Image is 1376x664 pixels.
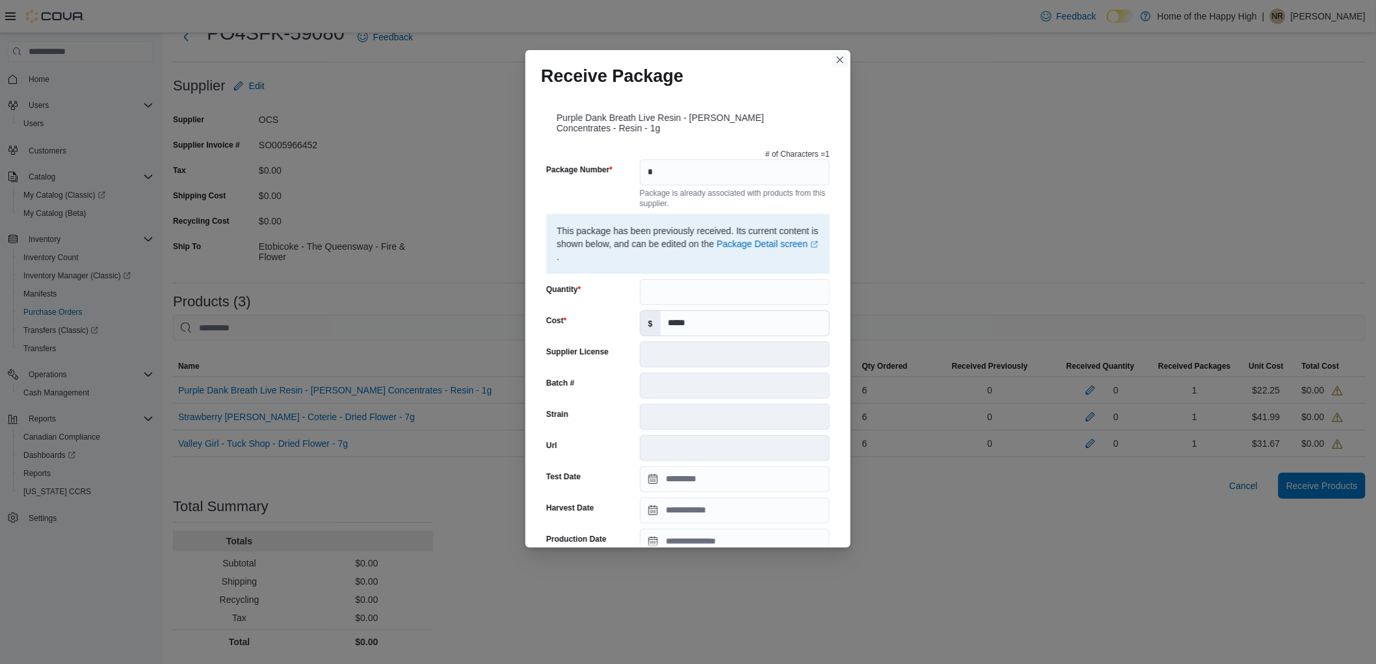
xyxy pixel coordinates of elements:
[557,224,819,263] p: This package has been previously received. Its current content is shown below, and can be edited ...
[640,185,830,209] div: Package is already associated with products from this supplier.
[546,378,574,388] label: Batch #
[640,498,830,524] input: Press the down key to open a popover containing a calendar.
[546,284,581,295] label: Quantity
[765,149,830,159] p: # of Characters = 1
[640,466,830,492] input: Press the down key to open a popover containing a calendar.
[641,311,661,336] label: $
[546,440,557,451] label: Url
[640,529,830,555] input: Press the down key to open a popover containing a calendar.
[832,52,848,68] button: Closes this modal window
[546,315,566,326] label: Cost
[546,534,607,544] label: Production Date
[546,471,581,482] label: Test Date
[810,241,818,248] svg: External link
[546,503,594,513] label: Harvest Date
[546,165,613,175] label: Package Number
[546,347,609,357] label: Supplier License
[541,97,835,144] div: Purple Dank Breath Live Resin - [PERSON_NAME] Concentrates - Resin - 1g
[546,409,568,419] label: Strain
[541,66,683,86] h1: Receive Package
[717,239,818,249] a: Package Detail screenExternal link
